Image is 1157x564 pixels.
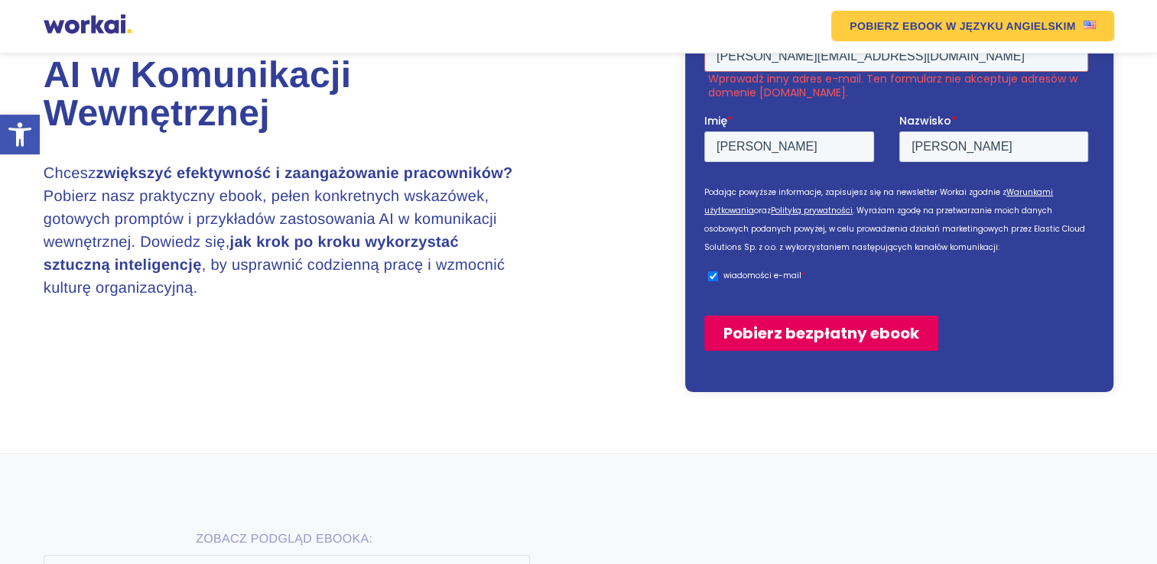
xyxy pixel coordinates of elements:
[44,234,459,274] strong: jak krok po kroku wykorzystać sztuczną inteligencję
[1084,21,1096,29] img: US flag
[704,23,1094,364] iframe: Form 0
[44,57,579,133] h1: AI w Komunikacji Wewnętrznej
[96,165,512,182] strong: zwiększyć efektywność i zaangażowanie pracowników?
[44,530,525,549] p: ZOBACZ PODGLĄD EBOOKA:
[831,11,1113,41] a: POBIERZ EBOOKW JĘZYKU ANGIELSKIMUS flag
[850,21,943,31] em: POBIERZ EBOOK
[44,162,525,300] h3: Chcesz Pobierz nasz praktyczny ebook, pełen konkretnych wskazówek, gotowych promptów i przykładów...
